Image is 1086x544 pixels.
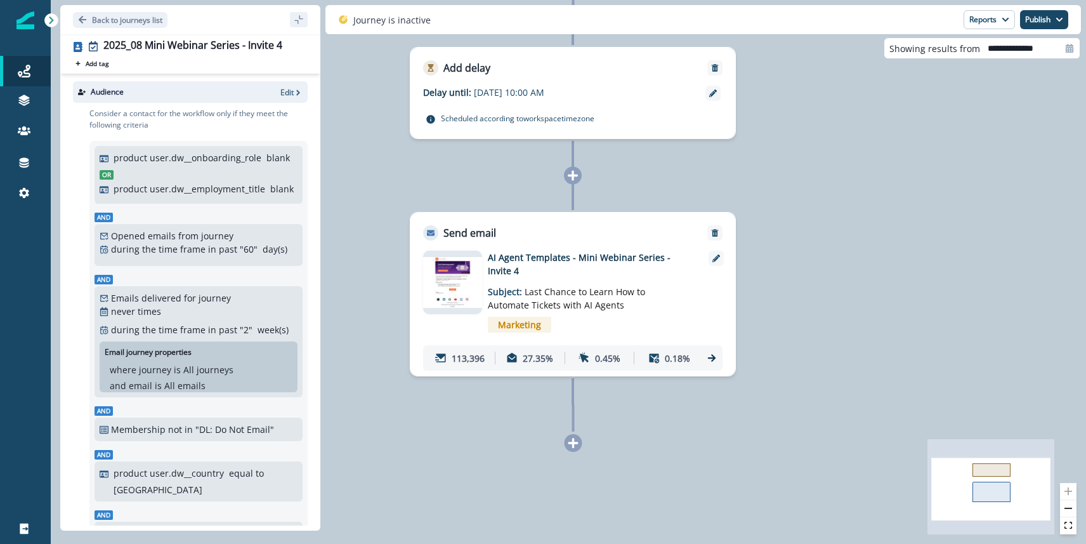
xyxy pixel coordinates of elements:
button: fit view [1060,517,1076,534]
p: Showing results from [889,42,980,55]
p: day(s) [263,242,287,256]
p: Send email [443,225,496,241]
p: Add tag [86,60,108,67]
span: Or [100,170,114,180]
p: equal to [229,467,264,480]
span: Last Chance to Learn How to Automate Tickets with AI Agents [488,286,645,311]
p: Back to journeys list [92,15,162,25]
p: is [174,363,181,376]
p: product user.dw__employment_title [114,182,265,196]
p: during the time frame [111,242,206,256]
button: Publish [1020,10,1068,29]
p: " 60 " [240,242,258,256]
p: Add delay [443,60,490,76]
p: 0.18% [665,352,690,365]
p: Email journey properties [105,347,192,358]
button: sidebar collapse toggle [290,12,308,27]
p: [DATE] 10:00 AM [474,86,632,99]
p: Edit [280,87,294,98]
p: Delay until: [423,86,474,99]
div: Add delayRemoveDelay until:[DATE] 10:00 AMScheduled according toworkspacetimezone [410,47,736,139]
p: Subject: [488,277,646,312]
p: All journeys [183,363,233,376]
p: times [138,305,161,318]
p: 113,396 [452,352,485,365]
span: And [95,406,113,416]
p: "DL: Do Not Email" [195,423,281,436]
p: never [111,305,135,318]
p: in past [208,242,237,256]
p: where journey [110,363,171,376]
p: Opened emails from journey [111,229,233,242]
button: zoom out [1060,500,1076,517]
p: AI Agent Templates - Mini Webinar Series - Invite 4 [488,251,691,277]
span: And [95,510,113,520]
div: Send emailRemoveemail asset unavailableAI Agent Templates - Mini Webinar Series - Invite 4Subject... [410,212,736,376]
p: not in [168,423,193,436]
p: [GEOGRAPHIC_DATA] [114,483,202,496]
p: week(s) [258,323,289,336]
p: and email [110,379,152,392]
p: Membership [111,423,166,436]
p: is [155,379,162,392]
p: 27.35% [523,352,553,365]
span: Marketing [488,317,551,333]
p: blank [266,151,290,164]
button: Reports [964,10,1015,29]
p: Journey is inactive [353,13,431,27]
button: Remove [705,229,725,237]
div: 2025_08 Mini Webinar Series - Invite 4 [103,39,282,53]
button: Remove [705,63,725,72]
span: And [95,213,113,222]
span: And [95,275,113,284]
p: during the time frame [111,323,206,336]
button: Edit [280,87,303,98]
p: product user.dw__country [114,467,224,480]
button: Go back [73,12,167,28]
p: " 2 " [240,323,252,336]
span: And [95,450,113,460]
p: Consider a contact for the workflow only if they meet the following criteria [89,108,308,131]
p: Emails delivered for journey [111,291,231,305]
button: Add tag [73,58,111,69]
p: blank [270,182,294,196]
img: Inflection [16,11,34,29]
p: in past [208,323,237,336]
p: product user.dw__onboarding_role [114,151,261,164]
p: All emails [164,379,206,392]
p: Audience [91,86,124,98]
p: Scheduled according to workspace timezone [441,112,594,124]
img: email asset unavailable [423,257,482,308]
p: 0.45% [595,352,620,365]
